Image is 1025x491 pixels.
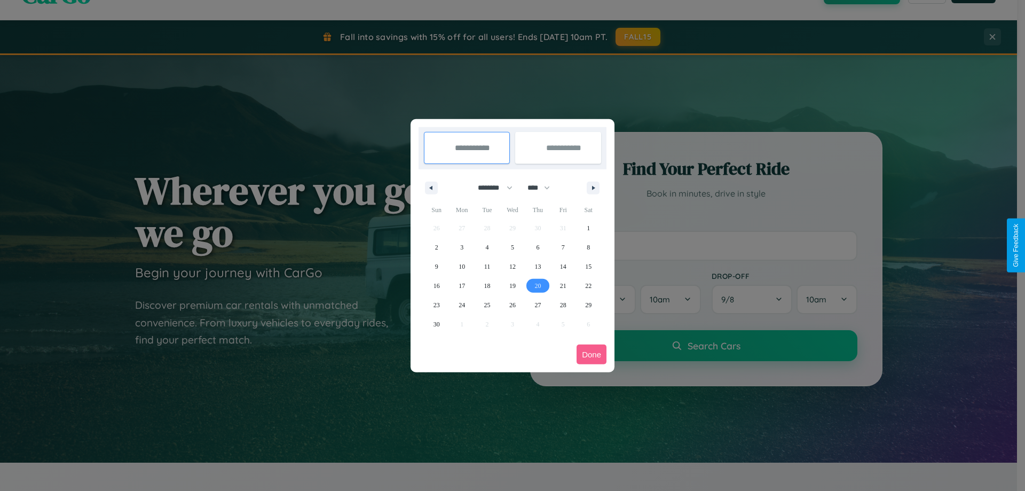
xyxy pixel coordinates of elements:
[576,201,601,219] span: Sat
[424,238,449,257] button: 2
[449,276,474,295] button: 17
[475,257,500,276] button: 11
[585,295,592,315] span: 29
[560,276,566,295] span: 21
[525,201,550,219] span: Thu
[475,238,500,257] button: 4
[449,257,474,276] button: 10
[525,257,550,276] button: 13
[585,276,592,295] span: 22
[1012,224,1020,267] div: Give Feedback
[562,238,565,257] span: 7
[500,201,525,219] span: Wed
[550,295,575,315] button: 28
[475,295,500,315] button: 25
[424,201,449,219] span: Sun
[534,295,541,315] span: 27
[576,295,601,315] button: 29
[500,295,525,315] button: 26
[550,201,575,219] span: Fri
[550,276,575,295] button: 21
[433,315,440,334] span: 30
[509,276,516,295] span: 19
[484,276,491,295] span: 18
[525,238,550,257] button: 6
[433,295,440,315] span: 23
[484,295,491,315] span: 25
[486,238,489,257] span: 4
[459,276,465,295] span: 17
[585,257,592,276] span: 15
[475,276,500,295] button: 18
[449,201,474,219] span: Mon
[587,238,590,257] span: 8
[576,257,601,276] button: 15
[459,257,465,276] span: 10
[460,238,463,257] span: 3
[500,257,525,276] button: 12
[449,238,474,257] button: 3
[576,238,601,257] button: 8
[560,257,566,276] span: 14
[536,238,539,257] span: 6
[509,257,516,276] span: 12
[576,276,601,295] button: 22
[509,295,516,315] span: 26
[500,276,525,295] button: 19
[550,257,575,276] button: 14
[500,238,525,257] button: 5
[525,295,550,315] button: 27
[433,276,440,295] span: 16
[576,219,601,238] button: 1
[449,295,474,315] button: 24
[424,276,449,295] button: 16
[525,276,550,295] button: 20
[587,219,590,238] span: 1
[424,315,449,334] button: 30
[424,295,449,315] button: 23
[577,345,606,364] button: Done
[475,201,500,219] span: Tue
[435,257,438,276] span: 9
[560,295,566,315] span: 28
[534,257,541,276] span: 13
[424,257,449,276] button: 9
[511,238,514,257] span: 5
[484,257,491,276] span: 11
[534,276,541,295] span: 20
[435,238,438,257] span: 2
[550,238,575,257] button: 7
[459,295,465,315] span: 24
